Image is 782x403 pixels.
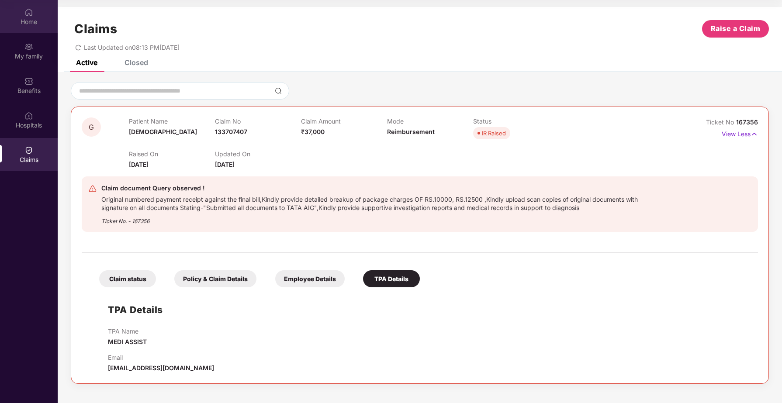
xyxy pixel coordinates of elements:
span: redo [75,44,81,51]
img: svg+xml;base64,PHN2ZyBpZD0iSG9zcGl0YWxzIiB4bWxucz0iaHR0cDovL3d3dy53My5vcmcvMjAwMC9zdmciIHdpZHRoPS... [24,111,33,120]
h1: Claims [74,21,117,36]
span: ₹37,000 [301,128,325,135]
div: Original numbered payment receipt against the final bill,Kindly provide detailed breakup of packa... [101,193,641,212]
span: [DEMOGRAPHIC_DATA] [129,128,197,135]
button: Raise a Claim [702,20,769,38]
div: Closed [125,58,148,67]
span: [DATE] [215,161,235,168]
p: Email [108,354,214,361]
span: Last Updated on 08:13 PM[DATE] [84,44,180,51]
img: svg+xml;base64,PHN2ZyBpZD0iU2VhcmNoLTMyeDMyIiB4bWxucz0iaHR0cDovL3d3dy53My5vcmcvMjAwMC9zdmciIHdpZH... [275,87,282,94]
div: Active [76,58,97,67]
div: IR Raised [482,129,506,138]
span: Ticket No [706,118,736,126]
p: Mode [387,117,473,125]
p: Status [473,117,559,125]
p: Claim Amount [301,117,387,125]
span: [EMAIL_ADDRESS][DOMAIN_NAME] [108,364,214,372]
span: G [89,124,94,131]
p: Raised On [129,150,215,158]
img: svg+xml;base64,PHN2ZyB3aWR0aD0iMjAiIGhlaWdodD0iMjAiIHZpZXdCb3g9IjAgMCAyMCAyMCIgZmlsbD0ibm9uZSIgeG... [24,42,33,51]
img: svg+xml;base64,PHN2ZyB4bWxucz0iaHR0cDovL3d3dy53My5vcmcvMjAwMC9zdmciIHdpZHRoPSIxNyIgaGVpZ2h0PSIxNy... [751,129,758,139]
img: svg+xml;base64,PHN2ZyBpZD0iQmVuZWZpdHMiIHhtbG5zPSJodHRwOi8vd3d3LnczLm9yZy8yMDAwL3N2ZyIgd2lkdGg9Ij... [24,77,33,86]
div: Claim status [99,270,156,287]
span: 167356 [736,118,758,126]
span: Raise a Claim [711,23,761,34]
h1: TPA Details [108,303,163,317]
img: svg+xml;base64,PHN2ZyBpZD0iQ2xhaW0iIHhtbG5zPSJodHRwOi8vd3d3LnczLm9yZy8yMDAwL3N2ZyIgd2lkdGg9IjIwIi... [24,146,33,155]
img: svg+xml;base64,PHN2ZyBpZD0iSG9tZSIgeG1sbnM9Imh0dHA6Ly93d3cudzMub3JnLzIwMDAvc3ZnIiB3aWR0aD0iMjAiIG... [24,8,33,17]
p: Claim No [215,117,301,125]
p: View Less [722,127,758,139]
div: Claim document Query observed ! [101,183,641,193]
p: Patient Name [129,117,215,125]
div: Ticket No. - 167356 [101,212,641,225]
div: Policy & Claim Details [174,270,256,287]
span: Reimbursement [387,128,435,135]
span: 133707407 [215,128,247,135]
p: TPA Name [108,327,147,335]
span: MEDI ASSIST [108,338,147,345]
span: [DATE] [129,161,149,168]
div: TPA Details [363,270,420,287]
div: Employee Details [275,270,345,287]
p: Updated On [215,150,301,158]
img: svg+xml;base64,PHN2ZyB4bWxucz0iaHR0cDovL3d3dy53My5vcmcvMjAwMC9zdmciIHdpZHRoPSIyNCIgaGVpZ2h0PSIyNC... [88,184,97,193]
